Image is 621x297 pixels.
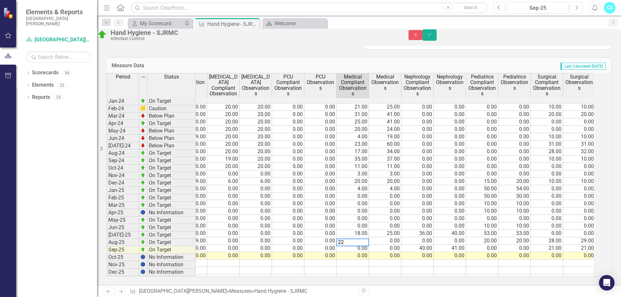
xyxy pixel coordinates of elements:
td: 20.00 [240,103,272,111]
td: 0.00 [434,103,466,111]
td: 10.00 [563,133,595,141]
td: 0.00 [304,163,337,170]
td: 0.00 [498,215,531,222]
td: 50.00 [466,193,498,200]
td: 0.00 [304,170,337,178]
div: Sep-25 [509,4,567,12]
td: 3.00 [369,170,401,178]
td: 0.00 [434,185,466,193]
td: Jun-24 [107,135,139,142]
td: 0.00 [369,200,401,207]
td: 0.00 [531,200,563,207]
td: Feb-24 [107,105,139,112]
td: 0.00 [531,170,563,178]
td: 0.00 [434,148,466,155]
a: Scorecards [32,69,59,77]
td: 0.00 [498,126,531,133]
td: 0.00 [304,237,337,245]
td: 0.00 [563,163,595,170]
td: No Information [147,209,196,217]
td: 0.00 [563,118,595,126]
img: zOikAAAAAElFTkSuQmCC [140,180,146,185]
td: Jan-24 [107,97,139,105]
td: 0.00 [563,200,595,207]
td: Below Plan [147,112,196,120]
td: 10.00 [498,207,531,215]
a: Reports [32,94,50,101]
td: 20.00 [563,111,595,118]
img: zOikAAAAAElFTkSuQmCC [140,217,146,222]
td: 0.00 [498,155,531,163]
td: 20.00 [207,133,240,141]
td: On Target [147,231,196,239]
img: On Target [97,29,107,40]
td: 0.00 [401,118,434,126]
td: Mar-25 [107,202,139,209]
td: On Target [147,187,196,194]
img: zOikAAAAAElFTkSuQmCC [140,98,146,103]
td: 53.00 [498,230,531,237]
td: 0.00 [207,170,240,178]
td: 0.00 [337,200,369,207]
td: 50.00 [466,185,498,193]
td: 0.00 [369,222,401,230]
td: 54.00 [498,185,531,193]
td: 40.00 [434,230,466,237]
td: 0.00 [498,170,531,178]
td: 10.00 [531,133,563,141]
td: 0.00 [207,200,240,207]
td: 0.00 [207,185,240,193]
td: 0.00 [369,215,401,222]
td: 0.00 [466,133,498,141]
td: 0.00 [240,207,272,215]
td: 0.00 [531,126,563,133]
td: 0.00 [531,230,563,237]
td: 6.00 [207,178,240,185]
td: 0.00 [434,215,466,222]
td: 25.00 [337,118,369,126]
td: 0.00 [304,155,337,163]
td: On Target [147,157,196,164]
td: 0.00 [272,237,304,245]
td: 0.00 [563,193,595,200]
td: 0.00 [498,103,531,111]
td: 20.00 [240,126,272,133]
td: On Target [147,97,196,105]
td: 19.00 [207,155,240,163]
td: 20.00 [207,126,240,133]
td: 0.00 [563,222,595,230]
td: 0.00 [466,215,498,222]
td: 20.00 [531,111,563,118]
td: 0.00 [304,185,337,193]
td: 0.00 [272,155,304,163]
td: 0.00 [240,170,272,178]
td: 4.00 [369,185,401,193]
td: 20.00 [240,148,272,155]
td: 10.00 [531,178,563,185]
td: 0.00 [304,193,337,200]
td: 0.00 [466,163,498,170]
td: 23.00 [337,141,369,148]
td: 60.00 [369,141,401,148]
td: 0.00 [434,178,466,185]
td: 0.00 [434,155,466,163]
img: zOikAAAAAElFTkSuQmCC [140,195,146,200]
td: 20.00 [369,178,401,185]
td: On Target [147,120,196,127]
td: 0.00 [207,215,240,222]
td: 0.00 [304,207,337,215]
td: Dec-24 [107,179,139,187]
td: 0.00 [240,193,272,200]
td: [DATE]-25 [107,231,139,239]
td: 0.00 [304,111,337,118]
td: 0.00 [563,215,595,222]
td: 0.00 [498,141,531,148]
td: 0.00 [531,163,563,170]
td: 17.00 [337,148,369,155]
img: ClearPoint Strategy [3,7,15,19]
td: 0.00 [240,215,272,222]
td: 0.00 [563,230,595,237]
div: CS [604,2,616,14]
td: 20.00 [207,163,240,170]
img: zOikAAAAAElFTkSuQmCC [140,232,146,237]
